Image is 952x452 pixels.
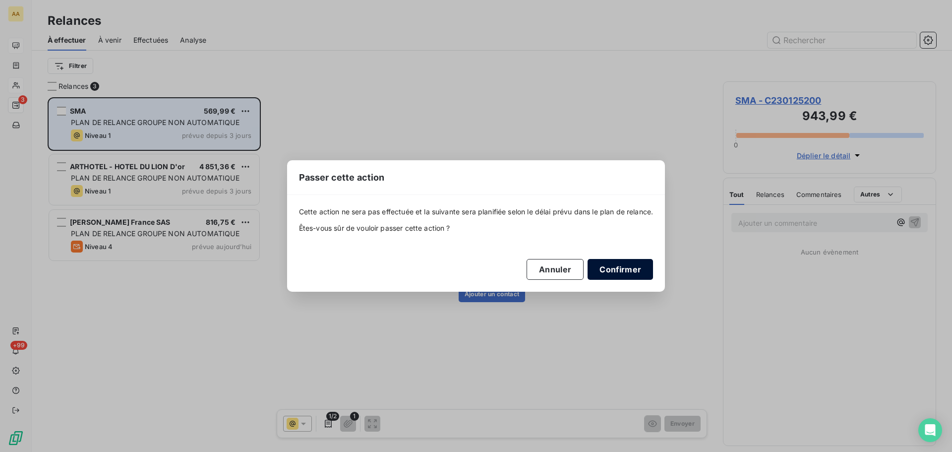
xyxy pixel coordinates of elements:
div: Open Intercom Messenger [918,418,942,442]
span: Cette action ne sera pas effectuée et la suivante sera planifiée selon le délai prévu dans le pla... [299,207,654,217]
span: Êtes-vous sûr de vouloir passer cette action ? [299,223,654,233]
button: Confirmer [588,259,653,280]
span: Passer cette action [299,171,385,184]
button: Annuler [527,259,584,280]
